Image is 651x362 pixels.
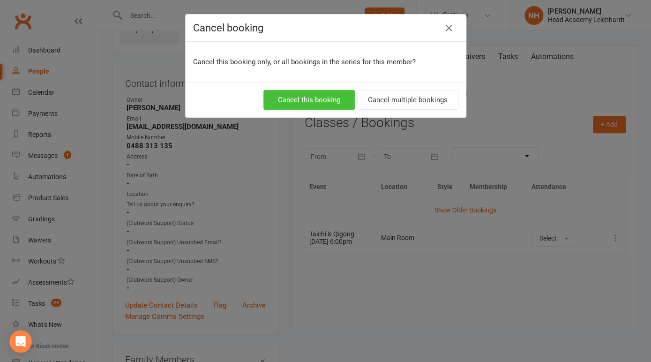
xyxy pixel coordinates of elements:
div: Open Intercom Messenger [9,330,32,353]
button: Close [441,21,456,36]
h4: Cancel booking [193,22,458,34]
p: Cancel this booking only, or all bookings in the series for this member? [193,56,458,68]
button: Cancel multiple bookings [357,90,458,110]
button: Cancel this booking [263,90,355,110]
